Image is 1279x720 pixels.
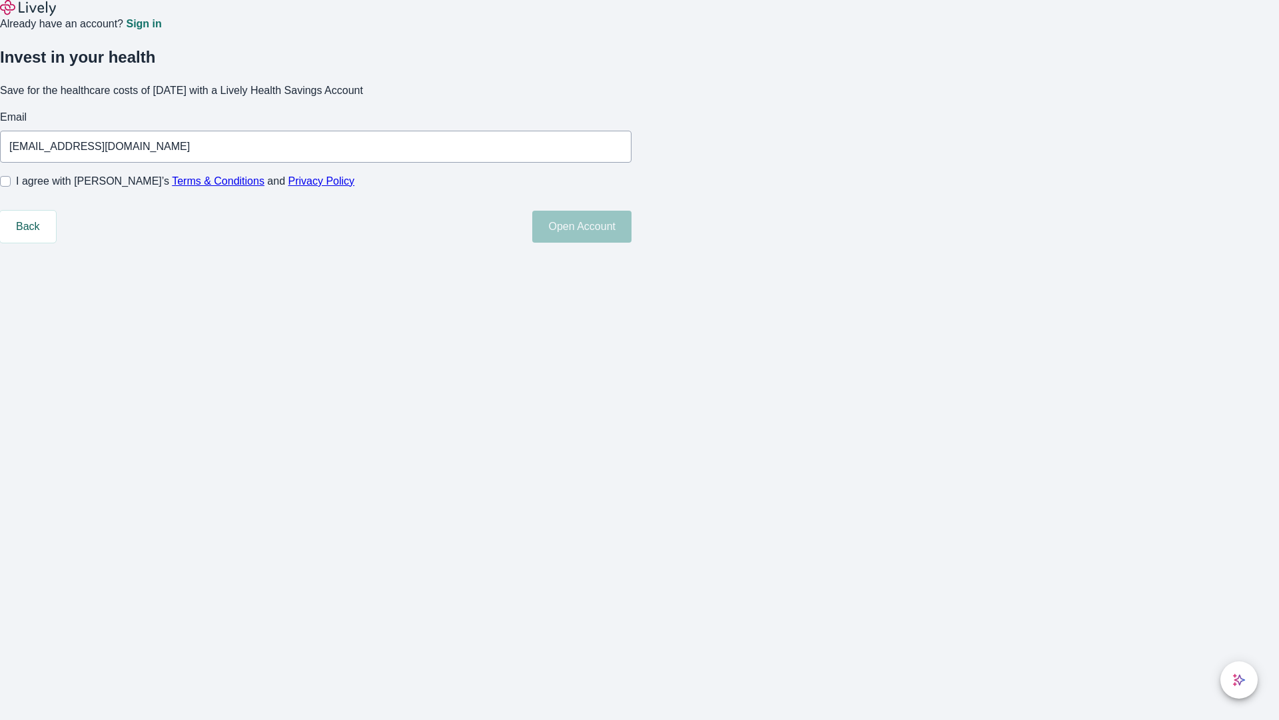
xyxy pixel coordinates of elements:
button: chat [1220,661,1258,699]
a: Terms & Conditions [172,175,264,187]
a: Sign in [126,19,161,29]
a: Privacy Policy [288,175,355,187]
span: I agree with [PERSON_NAME]’s and [16,173,354,189]
svg: Lively AI Assistant [1232,673,1246,687]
